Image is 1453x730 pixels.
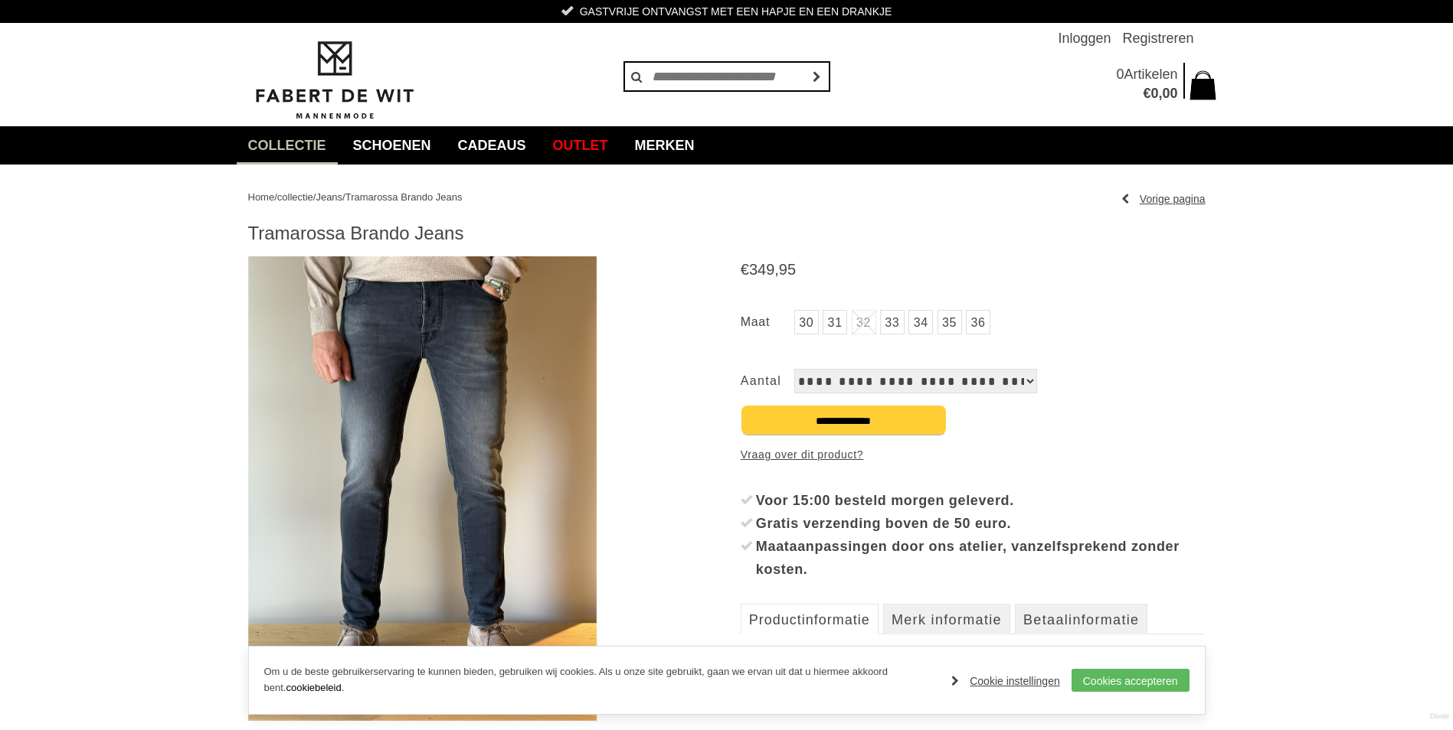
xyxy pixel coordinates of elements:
h1: Tramarossa Brando Jeans [248,222,1206,245]
a: 35 [938,310,962,334]
a: Tramarossa Brando Jeans [345,191,463,203]
span: 00 [1162,86,1177,101]
a: Outlet [542,126,620,165]
a: Inloggen [1058,23,1111,54]
span: , [774,261,779,278]
a: cookiebeleid [286,682,341,693]
a: Merken [623,126,706,165]
span: € [1143,86,1150,101]
a: Jeans [316,191,342,203]
div: Gratis verzending boven de 50 euro. [756,512,1206,535]
img: Tramarossa Brando Jeans [248,256,597,721]
a: 34 [908,310,933,334]
a: Cookies accepteren [1072,669,1190,692]
span: / [274,191,277,203]
a: Cookie instellingen [951,670,1060,693]
span: 95 [779,261,796,278]
span: € [741,261,749,278]
span: , [1158,86,1162,101]
a: Productinformatie [741,604,879,634]
a: Vraag over dit product? [741,443,863,466]
a: Vorige pagina [1121,187,1206,210]
li: Maataanpassingen door ons atelier, vanzelfsprekend zonder kosten. [741,535,1206,581]
a: Betaalinformatie [1015,604,1147,634]
a: Cadeaus [447,126,538,165]
a: collectie [237,126,338,165]
a: collectie [277,191,313,203]
a: Divide [1430,707,1449,726]
img: Fabert de Wit [248,39,421,122]
p: Om u de beste gebruikerservaring te kunnen bieden, gebruiken wij cookies. Als u onze site gebruik... [264,664,937,696]
a: 31 [823,310,847,334]
span: 0 [1150,86,1158,101]
span: / [342,191,345,203]
a: 30 [794,310,819,334]
div: Voor 15:00 besteld morgen geleverd. [756,489,1206,512]
label: Aantal [741,369,794,393]
ul: Maat [741,310,1206,338]
a: Merk informatie [883,604,1010,634]
a: 33 [880,310,905,334]
a: Home [248,191,275,203]
span: Artikelen [1124,67,1177,82]
span: 0 [1116,67,1124,82]
a: Schoenen [342,126,443,165]
span: 349 [749,261,774,278]
a: Registreren [1122,23,1193,54]
a: 36 [966,310,990,334]
span: / [313,191,316,203]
